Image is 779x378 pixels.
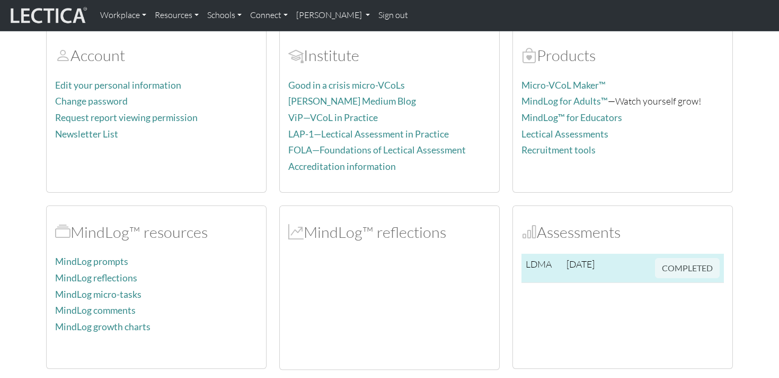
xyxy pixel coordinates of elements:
a: Schools [203,4,246,27]
span: Assessments [521,222,537,242]
a: MindLog for Adults™ [521,96,608,107]
a: Change password [55,96,128,107]
span: MindLog [288,222,304,242]
a: Recruitment tools [521,144,596,156]
a: MindLog micro-tasks [55,289,141,300]
p: —Watch yourself grow! [521,93,724,109]
a: Sign out [374,4,412,27]
h2: MindLog™ resources [55,223,258,242]
a: MindLog prompts [55,256,128,267]
span: Account [55,46,70,65]
span: [DATE] [566,258,595,270]
a: MindLog comments [55,305,136,316]
a: Newsletter List [55,128,118,140]
span: Products [521,46,537,65]
h2: Account [55,46,258,65]
a: Connect [246,4,292,27]
img: lecticalive [8,5,87,25]
span: MindLog™ resources [55,222,70,242]
a: Edit your personal information [55,80,181,91]
a: Accreditation information [288,161,396,172]
a: Workplace [96,4,151,27]
a: FOLA—Foundations of Lectical Assessment [288,144,466,156]
a: [PERSON_NAME] Medium Blog [288,96,416,107]
a: Micro-VCoL Maker™ [521,80,606,91]
a: MindLog™ for Educators [521,112,622,123]
a: [PERSON_NAME] [292,4,374,27]
a: Request report viewing permission [55,112,198,123]
a: LAP-1—Lectical Assessment in Practice [288,128,449,140]
h2: Products [521,46,724,65]
a: Resources [151,4,203,27]
td: LDMA [521,254,562,283]
h2: Institute [288,46,491,65]
a: Good in a crisis micro-VCoLs [288,80,405,91]
span: Account [288,46,304,65]
h2: MindLog™ reflections [288,223,491,242]
a: MindLog reflections [55,272,137,283]
a: Lectical Assessments [521,128,608,140]
a: MindLog growth charts [55,321,151,332]
h2: Assessments [521,223,724,242]
a: ViP—VCoL in Practice [288,112,378,123]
